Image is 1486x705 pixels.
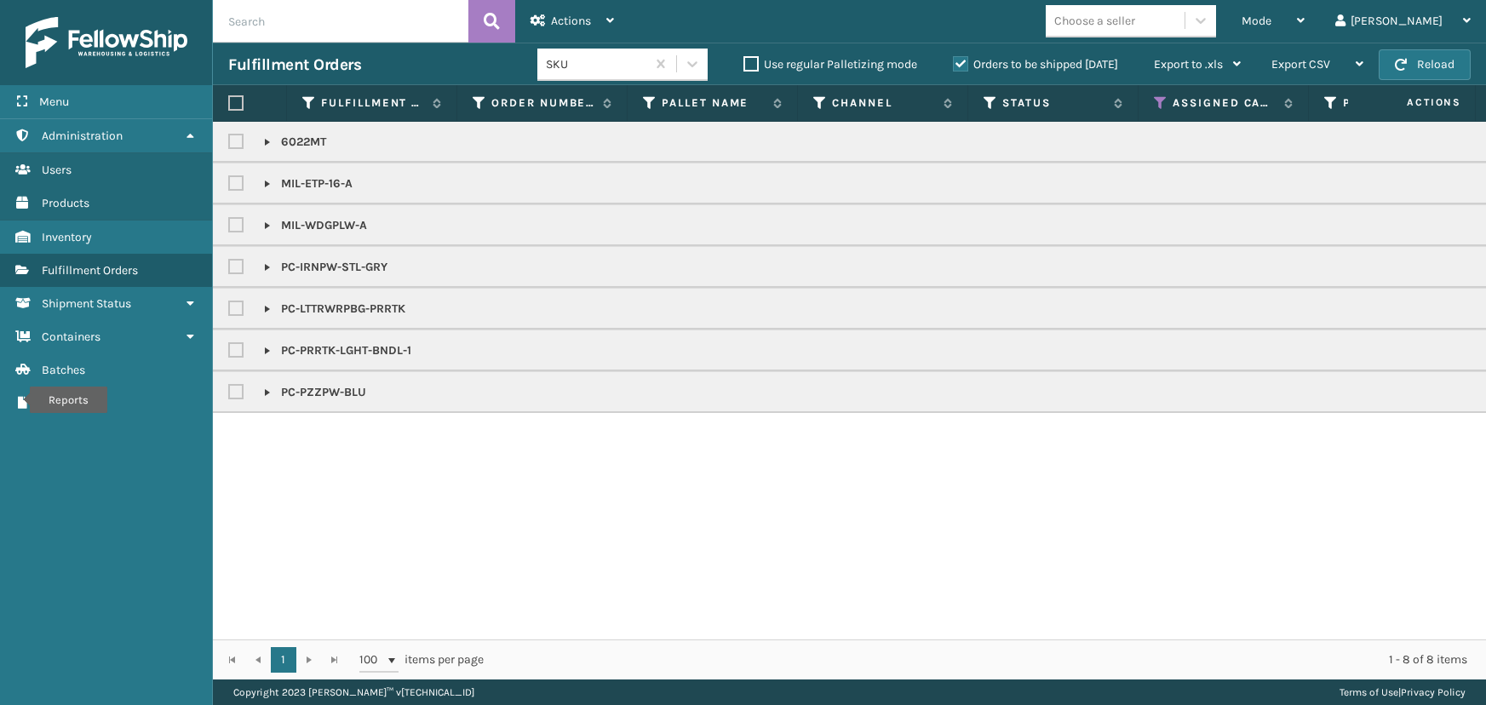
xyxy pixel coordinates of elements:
[1343,95,1446,111] label: Product SKU
[264,259,387,276] p: PC-IRNPW-STL-GRY
[551,14,591,28] span: Actions
[39,95,69,109] span: Menu
[743,57,917,72] label: Use regular Palletizing mode
[1154,57,1223,72] span: Export to .xls
[662,95,765,111] label: Pallet Name
[228,54,361,75] h3: Fulfillment Orders
[42,363,85,377] span: Batches
[26,17,187,68] img: logo
[1173,95,1276,111] label: Assigned Carrier Service
[832,95,935,111] label: Channel
[953,57,1118,72] label: Orders to be shipped [DATE]
[321,95,424,111] label: Fulfillment Order Id
[1002,95,1105,111] label: Status
[264,342,411,359] p: PC-PRRTK-LGHT-BNDL-1
[1242,14,1271,28] span: Mode
[1340,686,1398,698] a: Terms of Use
[1340,679,1466,705] div: |
[508,651,1467,668] div: 1 - 8 of 8 items
[264,301,405,318] p: PC-LTTRWRPBG-PRRTK
[1353,89,1472,117] span: Actions
[42,163,72,177] span: Users
[42,263,138,278] span: Fulfillment Orders
[546,55,647,73] div: SKU
[42,129,123,143] span: Administration
[233,679,474,705] p: Copyright 2023 [PERSON_NAME]™ v [TECHNICAL_ID]
[271,647,296,673] a: 1
[1271,57,1330,72] span: Export CSV
[42,230,92,244] span: Inventory
[42,330,100,344] span: Containers
[42,396,83,410] span: Reports
[264,134,326,151] p: 6022MT
[264,175,353,192] p: MIL-ETP-16-A
[264,217,367,234] p: MIL-WDGPLW-A
[42,296,131,311] span: Shipment Status
[359,647,484,673] span: items per page
[491,95,594,111] label: Order Number
[1401,686,1466,698] a: Privacy Policy
[42,196,89,210] span: Products
[359,651,385,668] span: 100
[1379,49,1471,80] button: Reload
[1054,12,1135,30] div: Choose a seller
[264,384,366,401] p: PC-PZZPW-BLU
